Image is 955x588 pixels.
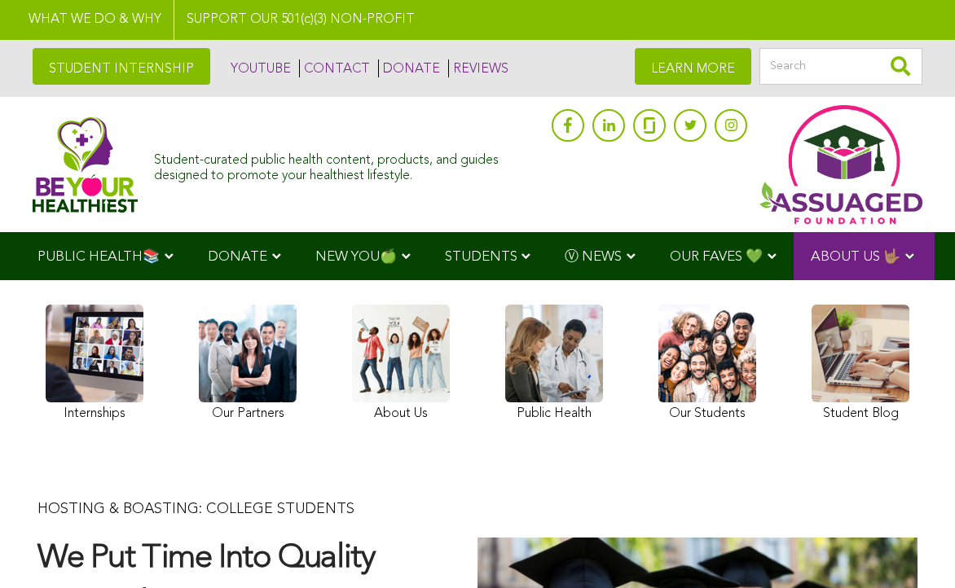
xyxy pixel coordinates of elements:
[315,250,397,264] span: NEW YOU🍏
[644,117,655,134] img: glassdoor
[13,232,942,280] div: Navigation Menu
[759,105,922,224] img: Assuaged App
[670,250,763,264] span: OUR FAVES 💚
[874,510,955,588] iframe: Chat Widget
[33,48,210,85] a: STUDENT INTERNSHIP
[208,250,267,264] span: DONATE
[635,48,751,85] a: LEARN MORE
[448,59,508,77] a: REVIEWS
[299,59,370,77] a: CONTACT
[811,250,900,264] span: ABOUT US 🤟🏽
[33,116,138,212] img: Assuaged
[37,250,160,264] span: PUBLIC HEALTH📚
[445,250,517,264] span: STUDENTS
[154,145,544,184] div: Student-curated public health content, products, and guides designed to promote your healthiest l...
[565,250,622,264] span: Ⓥ NEWS
[378,59,440,77] a: DONATE
[227,59,291,77] a: YOUTUBE
[759,48,922,85] input: Search
[37,499,445,520] p: HOSTING & BOASTING: COLLEGE STUDENTS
